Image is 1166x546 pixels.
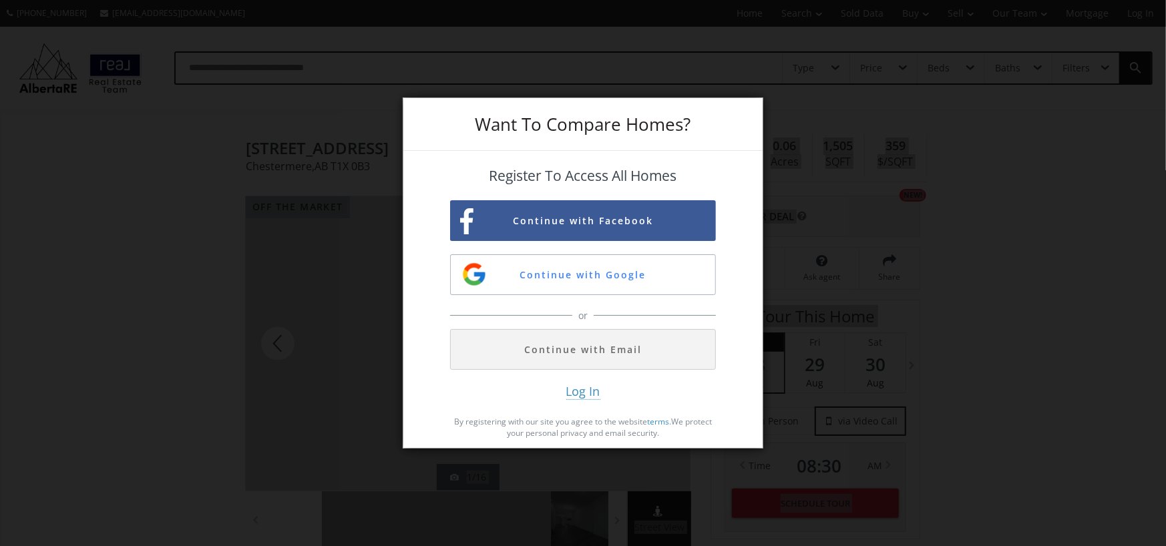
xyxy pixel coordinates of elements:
button: Continue with Google [450,254,716,295]
h3: Want To Compare Homes? [450,115,716,133]
a: terms [647,416,669,427]
button: Continue with Facebook [450,200,716,241]
h4: Register To Access All Homes [450,168,716,184]
img: facebook-sign-up [460,208,473,234]
span: Log In [566,383,600,400]
img: google-sign-up [461,261,488,288]
button: Continue with Email [450,329,716,370]
span: or [575,309,591,322]
p: By registering with our site you agree to the website . We protect your personal privacy and emai... [450,416,716,439]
